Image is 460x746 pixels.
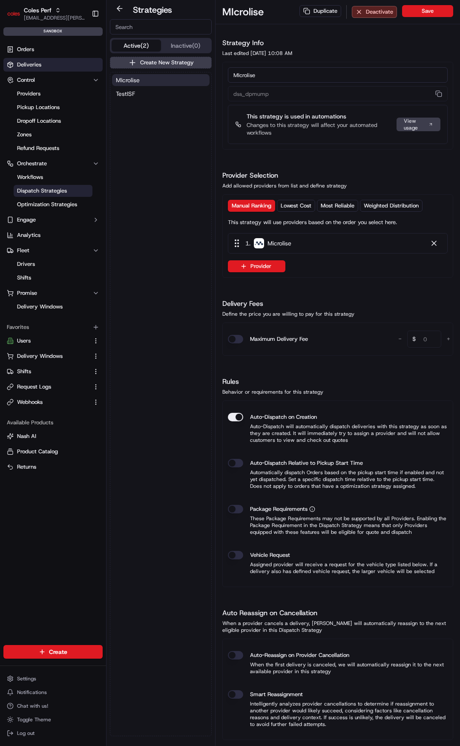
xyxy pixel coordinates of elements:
[7,352,89,360] a: Delivery Windows
[17,675,36,682] span: Settings
[14,199,92,210] a: Optimization Strategies
[17,160,47,167] span: Orchestrate
[17,689,47,696] span: Notifications
[222,50,292,57] div: Last edited [DATE] 10:08 AM
[9,9,26,26] img: Nash
[228,561,448,575] p: Assigned provider will receive a request for the vehicle type listed below. If a delivery also ha...
[17,730,34,737] span: Log out
[3,714,103,726] button: Toggle Theme
[9,124,15,131] div: 📗
[228,233,448,253] div: 1. Microlise
[24,14,85,21] button: [EMAIL_ADDRESS][PERSON_NAME][PERSON_NAME][DOMAIN_NAME]
[267,239,291,248] span: Microlise
[3,416,103,429] div: Available Products
[17,117,61,125] span: Dropoff Locations
[7,398,89,406] a: Webhooks
[3,395,103,409] button: Webhooks
[281,202,311,210] span: Lowest Cost
[14,171,92,183] a: Workflows
[3,686,103,698] button: Notifications
[7,463,99,471] a: Returns
[17,231,40,239] span: Analytics
[3,645,103,659] button: Create
[228,700,448,728] p: Intelligently analyzes provider cancellations to determine if reassignment to another provider wo...
[232,239,291,248] div: 1 .
[3,320,103,334] div: Favorites
[228,200,275,212] button: Manual Ranking
[3,460,103,474] button: Returns
[17,260,35,268] span: Drivers
[133,4,172,16] h2: Strategies
[17,303,63,311] span: Delivery Windows
[14,88,92,100] a: Providers
[250,551,290,559] label: Vehicle Request
[3,58,103,72] a: Deliveries
[222,299,354,309] h1: Delivery Fees
[3,727,103,739] button: Log out
[17,61,41,69] span: Deliveries
[17,201,77,208] span: Optimization Strategies
[250,651,349,660] label: Auto-Reassign on Provider Cancellation
[17,398,43,406] span: Webhooks
[3,213,103,227] button: Engage
[17,131,32,138] span: Zones
[112,88,210,100] button: TestISF
[3,228,103,242] a: Analytics
[17,352,63,360] span: Delivery Windows
[3,3,88,24] button: Coles PerfColes Perf[EMAIL_ADDRESS][PERSON_NAME][PERSON_NAME][DOMAIN_NAME]
[228,469,448,490] p: Automatically dispatch Orders based on the pickup start time if enabled and not yet dispatched. S...
[14,301,92,313] a: Delivery Windows
[277,200,315,212] button: Lowest Cost
[321,202,354,210] span: Most Reliable
[222,38,292,48] h1: Strategy Info
[250,413,317,421] label: Auto-Dispatch on Creation
[17,46,34,53] span: Orders
[24,6,52,14] button: Coles Perf
[14,101,92,113] a: Pickup Locations
[85,144,103,151] span: Pylon
[22,55,153,64] input: Got a question? Start typing here...
[222,620,453,634] div: When a provider cancels a delivery, [PERSON_NAME] will automatically reassign to the next eligibl...
[3,349,103,363] button: Delivery Windows
[72,124,79,131] div: 💻
[17,432,36,440] span: Nash AI
[309,506,315,512] button: Package Requirements
[112,74,210,86] button: MIcrolise
[228,260,285,272] button: Provider
[14,142,92,154] a: Refund Requests
[3,27,103,36] div: sandbox
[247,112,391,121] p: This strategy is used in automations
[7,448,99,455] a: Product Catalog
[228,423,448,444] p: Auto-Dispatch will automatically dispatch deliveries with this strategy as soon as they are creat...
[397,118,440,131] a: View usage
[232,202,271,210] span: Manual Ranking
[352,6,397,18] button: Deactivate
[7,432,99,440] a: Nash AI
[222,608,453,618] h1: Auto Reassign on Cancellation
[254,238,264,248] img: microlise_logo.jpeg
[9,81,24,97] img: 1736555255976-a54dd68f-1ca7-489b-9aae-adbdc363a1c4
[17,216,36,224] span: Engage
[3,73,103,87] button: Control
[161,40,210,52] button: Inactive (0)
[14,272,92,284] a: Shifts
[3,429,103,443] button: Nash AI
[3,244,103,257] button: Fleet
[17,76,35,84] span: Control
[17,463,36,471] span: Returns
[17,187,67,195] span: Dispatch Strategies
[7,7,20,20] img: Coles Perf
[222,182,347,189] div: Add allowed providers from list and define strategy
[409,332,419,349] span: $
[17,104,60,111] span: Pickup Locations
[228,219,397,226] p: This strategy will use providers based on the order you select here.
[17,368,31,375] span: Shifts
[3,157,103,170] button: Orchestrate
[3,334,103,348] button: Users
[3,445,103,458] button: Product Catalog
[7,368,89,375] a: Shifts
[317,200,358,212] button: Most Reliable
